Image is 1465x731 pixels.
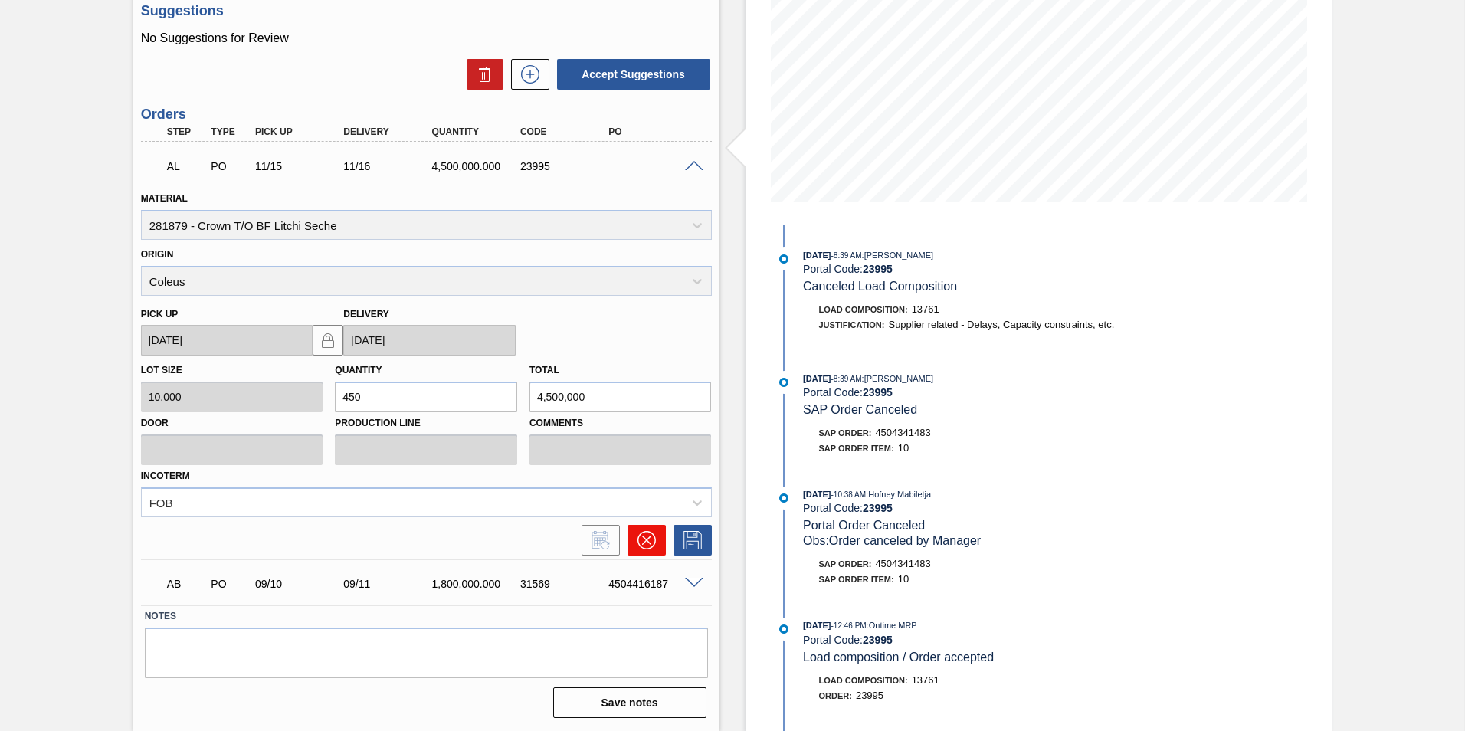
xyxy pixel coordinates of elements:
div: Inform order change [574,525,620,556]
strong: 23995 [863,263,893,275]
div: 23995 [516,160,615,172]
div: Portal Code: [803,502,1167,514]
h3: Orders [141,107,712,123]
h3: Suggestions [141,3,712,19]
span: : Ontime MRP [867,621,917,630]
span: 10 [898,573,909,585]
div: 31569 [516,578,615,590]
span: Obs: Order canceled by Manager [803,534,981,547]
span: [DATE] [803,251,831,260]
p: AB [167,578,205,590]
div: Portal Code: [803,634,1167,646]
span: Order : [819,691,852,700]
div: Save Order [666,525,712,556]
label: Production Line [335,412,517,434]
strong: 23995 [863,634,893,646]
img: atual [779,624,788,634]
span: 10 [898,442,909,454]
strong: 23995 [863,386,893,398]
div: Awaiting Load Composition [163,149,209,183]
span: 13761 [912,674,939,686]
div: Portal Code: [803,263,1167,275]
img: locked [319,331,337,349]
input: mm/dd/yyyy [141,325,313,356]
span: - 8:39 AM [831,375,862,383]
div: Quantity [428,126,527,137]
span: Load Composition : [819,676,908,685]
span: [DATE] [803,490,831,499]
div: Purchase order [207,578,253,590]
img: atual [779,378,788,387]
span: 4504341483 [875,427,930,438]
span: [DATE] [803,374,831,383]
label: Lot size [141,365,182,375]
button: Accept Suggestions [557,59,710,90]
span: - 10:38 AM [831,490,867,499]
label: Incoterm [141,470,190,481]
div: Code [516,126,615,137]
label: Total [529,365,559,375]
span: : [PERSON_NAME] [862,251,934,260]
div: 09/11/2025 [339,578,438,590]
div: 09/10/2025 [251,578,350,590]
label: Pick up [141,309,179,320]
div: Awaiting Billing [163,567,209,601]
label: Delivery [343,309,389,320]
span: SAP Order Item: [819,444,894,453]
div: Cancel Order [620,525,666,556]
span: [DATE] [803,621,831,630]
div: Purchase order [207,160,253,172]
div: PO [605,126,703,137]
span: SAP Order Item: [819,575,894,584]
img: atual [779,254,788,264]
div: New suggestion [503,59,549,90]
img: atual [779,493,788,503]
span: Load composition / Order accepted [803,651,994,664]
span: 4504341483 [875,558,930,569]
div: Delete Suggestions [459,59,503,90]
span: SAP Order: [819,428,872,438]
div: 4,500,000.000 [428,160,527,172]
span: - 8:39 AM [831,251,862,260]
span: Supplier related - Delays, Capacity constraints, etc. [888,319,1114,330]
div: 4504416187 [605,578,703,590]
span: Portal Order Canceled [803,519,925,532]
div: 1,800,000.000 [428,578,527,590]
label: Comments [529,412,712,434]
div: Delivery [339,126,438,137]
div: Portal Code: [803,386,1167,398]
label: Origin [141,249,174,260]
span: : Hofney Mabiletja [866,490,931,499]
div: FOB [149,496,173,509]
input: mm/dd/yyyy [343,325,516,356]
div: Accept Suggestions [549,57,712,91]
div: Pick up [251,126,350,137]
span: Canceled Load Composition [803,280,957,293]
label: Material [141,193,188,204]
div: Step [163,126,209,137]
span: SAP Order Canceled [803,403,917,416]
label: Notes [145,605,708,628]
span: Load Composition : [819,305,908,314]
span: 23995 [856,690,883,701]
strong: 23995 [863,502,893,514]
label: Quantity [335,365,382,375]
button: locked [313,325,343,356]
span: 13761 [912,303,939,315]
div: 11/16/2024 [339,160,438,172]
button: Save notes [553,687,706,718]
p: No Suggestions for Review [141,31,712,45]
div: Type [207,126,253,137]
span: SAP Order: [819,559,872,569]
span: : [PERSON_NAME] [862,374,934,383]
p: AL [167,160,205,172]
label: Door [141,412,323,434]
span: Justification: [819,320,885,329]
div: 11/15/2024 [251,160,350,172]
span: - 12:46 PM [831,621,867,630]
